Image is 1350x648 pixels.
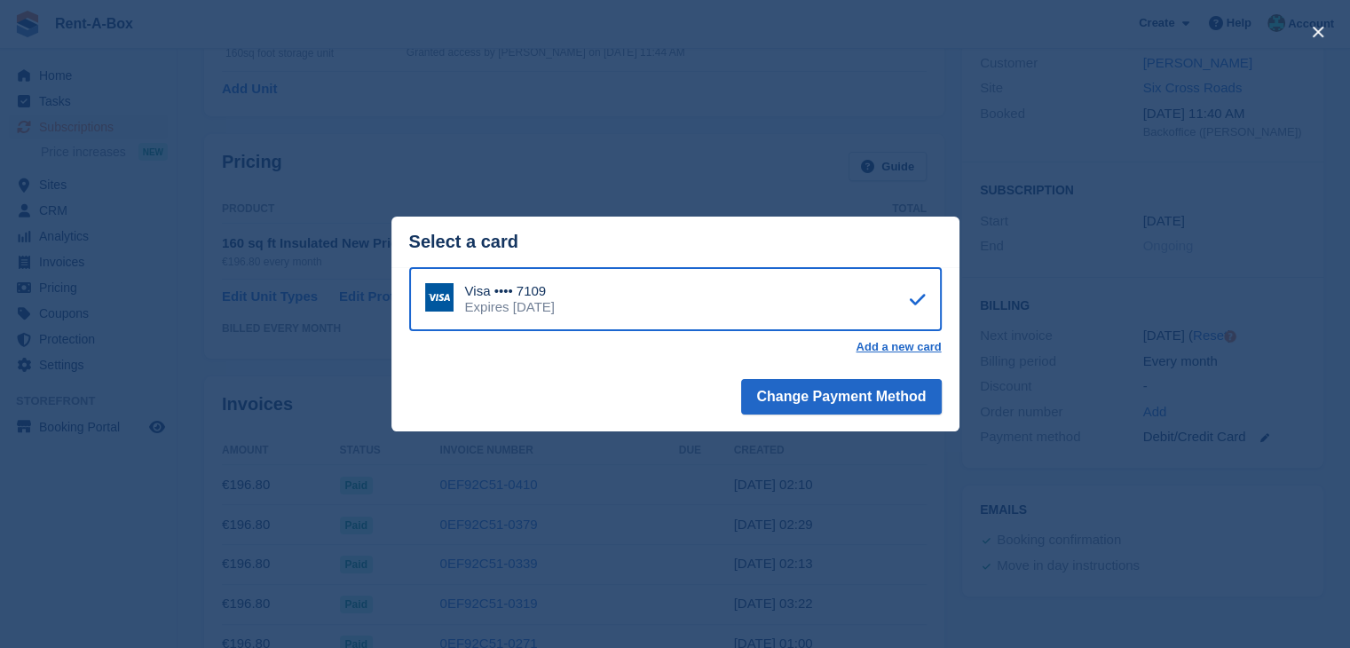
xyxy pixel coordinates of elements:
div: Expires [DATE] [465,299,555,315]
div: Select a card [409,232,942,252]
img: Visa Logo [425,283,454,312]
button: Change Payment Method [741,379,941,415]
a: Add a new card [856,340,941,354]
button: close [1304,18,1332,46]
div: Visa •••• 7109 [465,283,555,299]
